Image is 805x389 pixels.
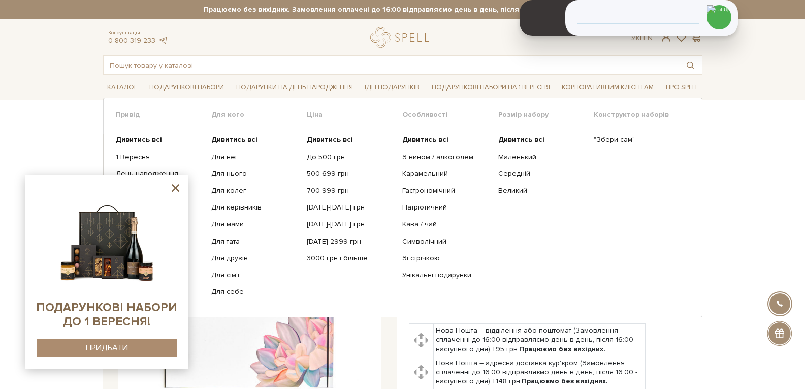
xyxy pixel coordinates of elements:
[211,220,299,229] a: Для мами
[402,110,498,119] span: Особливості
[433,324,645,356] td: Нова Пошта – відділення або поштомат (Замовлення сплаченні до 16:00 відправляємо день в день, піс...
[679,56,702,74] button: Пошук товару у каталозі
[103,98,702,317] div: Каталог
[498,110,594,119] span: Розмір набору
[307,135,353,144] b: Дивитись всі
[211,110,307,119] span: Для кого
[108,36,155,45] a: 0 800 319 233
[594,135,682,144] a: "Збери сам"
[232,80,357,96] a: Подарунки на День народження
[307,254,395,263] a: 3000 грн і більше
[307,153,395,162] a: До 500 грн
[370,27,434,48] a: logo
[402,135,490,144] a: Дивитись всі
[498,186,586,195] a: Великий
[211,135,257,144] b: Дивитись всі
[307,186,395,195] a: 700-999 грн
[211,135,299,144] a: Дивитись всі
[307,169,395,178] a: 500-699 грн
[307,220,395,229] a: [DATE]-[DATE] грн
[116,110,211,119] span: Привід
[402,254,490,263] a: Зі стрічкою
[145,80,228,96] a: Подарункові набори
[211,254,299,263] a: Для друзів
[498,135,586,144] a: Дивитись всі
[307,237,395,246] a: [DATE]-2999 грн
[558,79,658,96] a: Корпоративним клієнтам
[116,135,162,144] b: Дивитись всі
[428,79,554,96] a: Подарункові набори на 1 Вересня
[103,80,142,96] a: Каталог
[594,110,689,119] span: Конструктор наборів
[211,203,299,212] a: Для керівників
[116,169,204,178] a: День народження
[402,186,490,195] a: Гастрономічний
[402,271,490,280] a: Унікальні подарунки
[402,169,490,178] a: Карамельний
[498,153,586,162] a: Маленький
[402,237,490,246] a: Символічний
[643,34,653,42] a: En
[158,36,168,45] a: telegram
[498,135,544,144] b: Дивитись всі
[211,153,299,162] a: Для неї
[498,169,586,178] a: Середній
[631,34,653,43] div: Ук
[211,237,299,246] a: Для тата
[522,377,608,385] b: Працюємо без вихідних.
[211,186,299,195] a: Для колег
[402,153,490,162] a: З вином / алкоголем
[211,169,299,178] a: Для нього
[108,29,168,36] span: Консультація:
[519,345,605,353] b: Працюємо без вихідних.
[361,80,424,96] a: Ідеї подарунків
[104,56,679,74] input: Пошук товару у каталозі
[211,271,299,280] a: Для сім'ї
[640,34,641,42] span: |
[402,203,490,212] a: Патріотичний
[433,356,645,388] td: Нова Пошта – адресна доставка кур'єром (Замовлення сплаченні до 16:00 відправляємо день в день, п...
[402,135,448,144] b: Дивитись всі
[662,80,702,96] a: Про Spell
[211,287,299,296] a: Для себе
[116,153,204,162] a: 1 Вересня
[402,220,490,229] a: Кава / чай
[307,110,402,119] span: Ціна
[116,135,204,144] a: Дивитись всі
[307,135,395,144] a: Дивитись всі
[307,203,395,212] a: [DATE]-[DATE] грн
[103,5,702,14] strong: Працюємо без вихідних. Замовлення оплачені до 16:00 відправляємо день в день, після 16:00 - насту...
